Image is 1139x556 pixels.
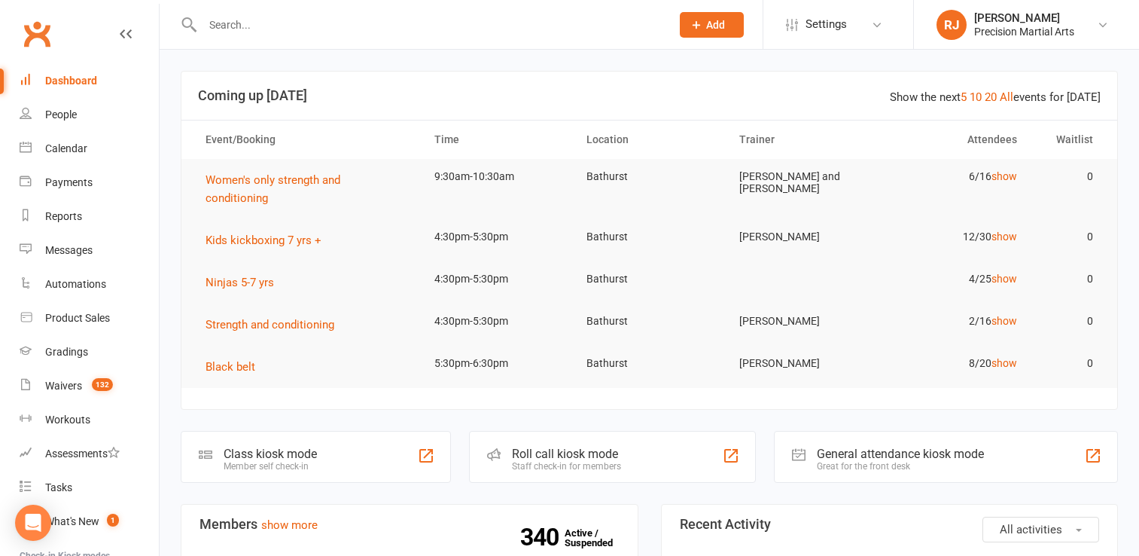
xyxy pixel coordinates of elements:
[18,15,56,53] a: Clubworx
[817,447,984,461] div: General attendance kiosk mode
[206,360,255,374] span: Black belt
[936,10,967,40] div: RJ
[198,88,1101,103] h3: Coming up [DATE]
[878,346,1031,381] td: 8/20
[206,171,407,207] button: Women's only strength and conditioning
[806,8,847,41] span: Settings
[512,461,621,472] div: Staff check-in for members
[421,304,574,339] td: 4:30pm-5:30pm
[1031,121,1107,159] th: Waitlist
[1031,219,1107,255] td: 0
[20,301,159,335] a: Product Sales
[991,315,1017,327] a: show
[573,346,726,381] td: Bathurst
[45,210,82,222] div: Reports
[573,219,726,255] td: Bathurst
[726,304,879,339] td: [PERSON_NAME]
[45,481,72,493] div: Tasks
[706,19,725,31] span: Add
[680,517,1100,532] h3: Recent Activity
[206,316,345,334] button: Strength and conditioning
[45,312,110,324] div: Product Sales
[726,219,879,255] td: [PERSON_NAME]
[92,378,113,391] span: 132
[974,11,1074,25] div: [PERSON_NAME]
[206,273,285,292] button: Ninjas 5-7 yrs
[421,159,574,194] td: 9:30am-10:30am
[680,12,744,38] button: Add
[206,234,321,247] span: Kids kickboxing 7 yrs +
[991,231,1017,243] a: show
[991,273,1017,285] a: show
[206,173,340,205] span: Women's only strength and conditioning
[198,14,660,35] input: Search...
[45,448,120,460] div: Assessments
[878,261,1031,297] td: 4/25
[20,200,159,234] a: Reports
[573,261,726,297] td: Bathurst
[20,132,159,166] a: Calendar
[45,346,88,358] div: Gradings
[991,170,1017,182] a: show
[421,219,574,255] td: 4:30pm-5:30pm
[991,357,1017,369] a: show
[970,90,982,104] a: 10
[1000,523,1062,536] span: All activities
[45,244,93,256] div: Messages
[982,517,1099,542] button: All activities
[206,358,266,376] button: Black belt
[206,231,332,249] button: Kids kickboxing 7 yrs +
[961,90,967,104] a: 5
[421,346,574,381] td: 5:30pm-6:30pm
[520,526,565,548] strong: 340
[878,304,1031,339] td: 2/16
[224,461,317,472] div: Member self check-in
[206,318,334,331] span: Strength and conditioning
[573,304,726,339] td: Bathurst
[1031,304,1107,339] td: 0
[1031,159,1107,194] td: 0
[974,25,1074,38] div: Precision Martial Arts
[573,159,726,194] td: Bathurst
[20,369,159,403] a: Waivers 132
[199,517,620,532] h3: Members
[45,414,90,426] div: Workouts
[421,261,574,297] td: 4:30pm-5:30pm
[878,219,1031,255] td: 12/30
[878,121,1031,159] th: Attendees
[20,166,159,200] a: Payments
[20,267,159,301] a: Automations
[20,437,159,471] a: Assessments
[20,471,159,505] a: Tasks
[726,346,879,381] td: [PERSON_NAME]
[107,514,119,527] span: 1
[890,88,1101,106] div: Show the next events for [DATE]
[985,90,997,104] a: 20
[45,176,93,188] div: Payments
[726,121,879,159] th: Trainer
[206,276,274,289] span: Ninjas 5-7 yrs
[1031,346,1107,381] td: 0
[224,447,317,461] div: Class kiosk mode
[421,121,574,159] th: Time
[45,278,106,290] div: Automations
[20,234,159,267] a: Messages
[261,518,318,532] a: show more
[20,403,159,437] a: Workouts
[15,505,51,541] div: Open Intercom Messenger
[817,461,984,472] div: Great for the front desk
[20,64,159,98] a: Dashboard
[192,121,421,159] th: Event/Booking
[20,335,159,369] a: Gradings
[45,75,97,87] div: Dashboard
[20,505,159,539] a: What's New1
[20,98,159,132] a: People
[573,121,726,159] th: Location
[1031,261,1107,297] td: 0
[45,380,82,392] div: Waivers
[45,142,87,154] div: Calendar
[45,108,77,121] div: People
[878,159,1031,194] td: 6/16
[726,159,879,206] td: [PERSON_NAME] and [PERSON_NAME]
[512,447,621,461] div: Roll call kiosk mode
